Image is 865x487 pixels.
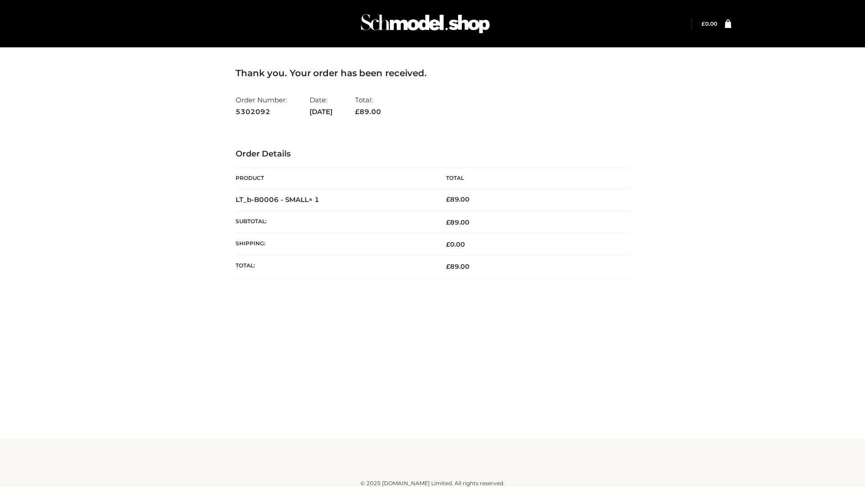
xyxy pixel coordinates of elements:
th: Total [432,168,629,188]
strong: × 1 [309,195,319,204]
img: Schmodel Admin 964 [358,6,493,41]
bdi: 0.00 [701,20,717,27]
span: £ [446,195,450,203]
strong: LT_b-B0006 - SMALL [236,195,319,204]
th: Subtotal: [236,211,432,233]
li: Order Number: [236,92,287,119]
span: 89.00 [446,262,469,271]
span: £ [355,107,360,116]
span: £ [446,262,450,271]
th: Product [236,168,432,188]
h3: Thank you. Your order has been received. [236,68,629,78]
h3: Order Details [236,149,629,159]
span: 89.00 [446,218,469,226]
a: £0.00 [701,20,717,27]
bdi: 0.00 [446,240,465,248]
span: £ [446,218,450,226]
span: £ [701,20,705,27]
bdi: 89.00 [446,195,469,203]
th: Shipping: [236,234,432,256]
strong: [DATE] [310,106,332,118]
strong: 5302092 [236,106,287,118]
li: Total: [355,92,381,119]
th: Total: [236,256,432,278]
span: £ [446,240,450,248]
span: 89.00 [355,107,381,116]
li: Date: [310,92,332,119]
